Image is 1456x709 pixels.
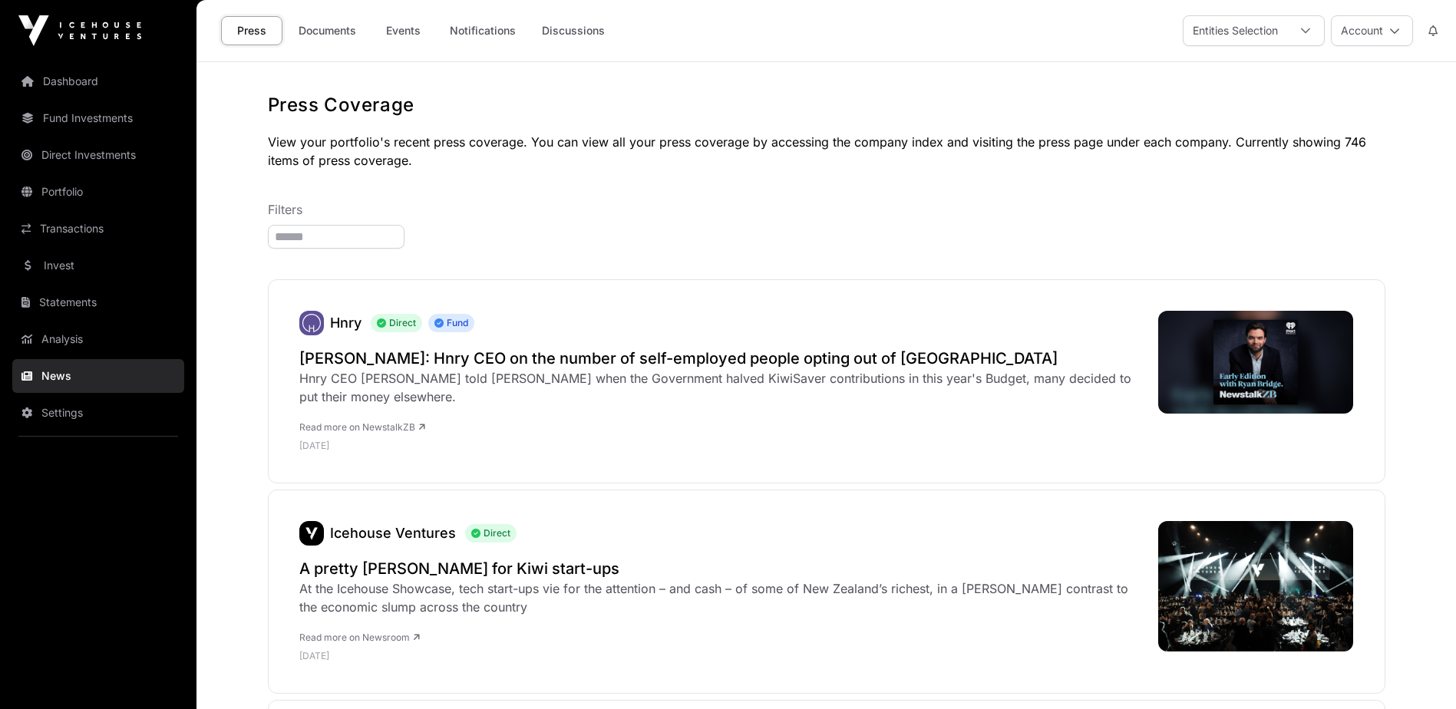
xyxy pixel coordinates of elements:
a: A pretty [PERSON_NAME] for Kiwi start-ups [299,558,1143,579]
div: Entities Selection [1184,16,1287,45]
p: [DATE] [299,440,1143,452]
p: View your portfolio's recent press coverage. You can view all your press coverage by accessing th... [268,133,1385,170]
a: Discussions [532,16,615,45]
img: Hnry.svg [299,311,324,335]
a: Dashboard [12,64,184,98]
div: Hnry CEO [PERSON_NAME] told [PERSON_NAME] when the Government halved KiwiSaver contributions in t... [299,369,1143,406]
img: Icehouse Ventures Logo [18,15,141,46]
a: Notifications [440,16,526,45]
p: [DATE] [299,650,1143,662]
a: Portfolio [12,175,184,209]
a: Fund Investments [12,101,184,135]
a: Icehouse Ventures [330,525,456,541]
a: Hnry [330,315,362,331]
h1: Press Coverage [268,93,1385,117]
div: At the Icehouse Showcase, tech start-ups vie for the attention – and cash – of some of New Zealan... [299,579,1143,616]
span: Direct [371,314,422,332]
a: Analysis [12,322,184,356]
a: Hnry [299,311,324,335]
a: Icehouse Ventures [299,521,324,546]
a: Documents [289,16,366,45]
a: [PERSON_NAME]: Hnry CEO on the number of self-employed people opting out of [GEOGRAPHIC_DATA] [299,348,1143,369]
a: News [12,359,184,393]
a: Statements [12,285,184,319]
span: Fund [428,314,474,332]
iframe: Chat Widget [1379,635,1456,709]
a: Transactions [12,212,184,246]
a: Read more on NewstalkZB [299,421,425,433]
a: Read more on Newsroom [299,632,420,643]
button: Account [1331,15,1413,46]
a: Direct Investments [12,138,184,172]
a: Settings [12,396,184,430]
p: Filters [268,200,1385,219]
img: 250821_Icehouse-157-scaled.jpg [1158,521,1354,651]
a: Press [221,16,282,45]
span: Direct [465,524,517,542]
a: Invest [12,249,184,282]
img: 1d91eb80-55a0-4420-b6c5-9d552519538f.png [299,521,324,546]
img: image.jpg [1158,311,1354,414]
a: Events [372,16,434,45]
